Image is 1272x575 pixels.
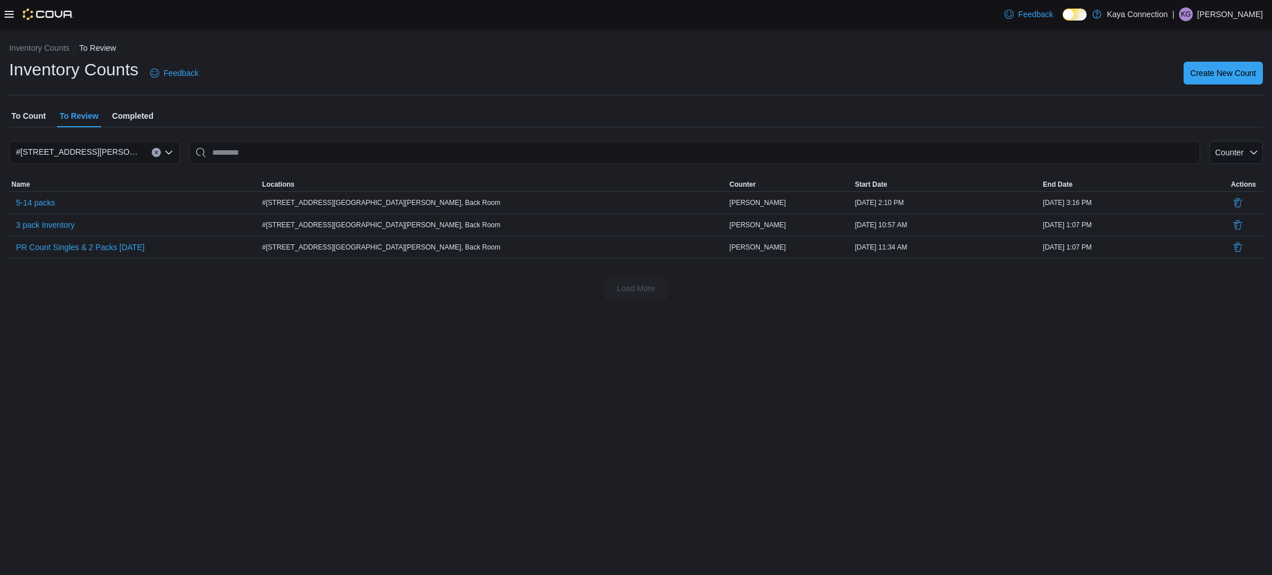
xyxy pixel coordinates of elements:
div: #[STREET_ADDRESS][GEOGRAPHIC_DATA][PERSON_NAME], Back Room [260,218,727,232]
span: Counter [1215,148,1243,157]
button: To Review [79,43,116,53]
h1: Inventory Counts [9,58,139,81]
button: Open list of options [164,148,173,157]
span: Feedback [1018,9,1053,20]
button: Delete [1231,240,1245,254]
span: Feedback [164,67,199,79]
span: [PERSON_NAME] [730,243,786,252]
div: [DATE] 2:10 PM [853,196,1041,210]
span: 5-14 packs [16,197,55,208]
input: Dark Mode [1063,9,1087,21]
span: Completed [112,104,153,127]
div: [DATE] 1:07 PM [1040,240,1229,254]
div: [DATE] 11:34 AM [853,240,1041,254]
button: End Date [1040,178,1229,191]
button: 3 pack Inventory [11,216,79,234]
span: To Review [59,104,98,127]
span: KG [1181,7,1190,21]
span: Start Date [855,180,888,189]
span: End Date [1043,180,1072,189]
nav: An example of EuiBreadcrumbs [9,42,1263,56]
input: This is a search bar. After typing your query, hit enter to filter the results lower in the page. [189,141,1200,164]
button: Create New Count [1184,62,1263,85]
div: [DATE] 1:07 PM [1040,218,1229,232]
span: Name [11,180,30,189]
span: Actions [1231,180,1256,189]
button: Counter [727,178,853,191]
button: Name [9,178,260,191]
span: Load More [617,283,655,294]
span: Locations [262,180,295,189]
button: Locations [260,178,727,191]
button: Load More [604,277,668,300]
span: Counter [730,180,756,189]
button: Delete [1231,196,1245,210]
div: #[STREET_ADDRESS][GEOGRAPHIC_DATA][PERSON_NAME], Back Room [260,240,727,254]
button: PR Count Singles & 2 Packs [DATE] [11,239,149,256]
div: #[STREET_ADDRESS][GEOGRAPHIC_DATA][PERSON_NAME], Back Room [260,196,727,210]
span: To Count [11,104,46,127]
span: [PERSON_NAME] [730,198,786,207]
a: Feedback [1000,3,1058,26]
img: Cova [23,9,74,20]
p: Kaya Connection [1107,7,1168,21]
button: 5-14 packs [11,194,59,211]
p: | [1172,7,1174,21]
button: Start Date [853,178,1041,191]
button: Counter [1209,141,1263,164]
button: Delete [1231,218,1245,232]
div: [DATE] 10:57 AM [853,218,1041,232]
span: [PERSON_NAME] [730,220,786,230]
span: Create New Count [1190,67,1256,79]
button: Inventory Counts [9,43,70,53]
div: [DATE] 3:16 PM [1040,196,1229,210]
button: Clear input [152,148,161,157]
p: [PERSON_NAME] [1197,7,1263,21]
span: 3 pack Inventory [16,219,75,231]
span: #[STREET_ADDRESS][PERSON_NAME] [16,145,140,159]
a: Feedback [145,62,203,85]
div: Keyana Graham [1179,7,1193,21]
span: PR Count Singles & 2 Packs [DATE] [16,242,144,253]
